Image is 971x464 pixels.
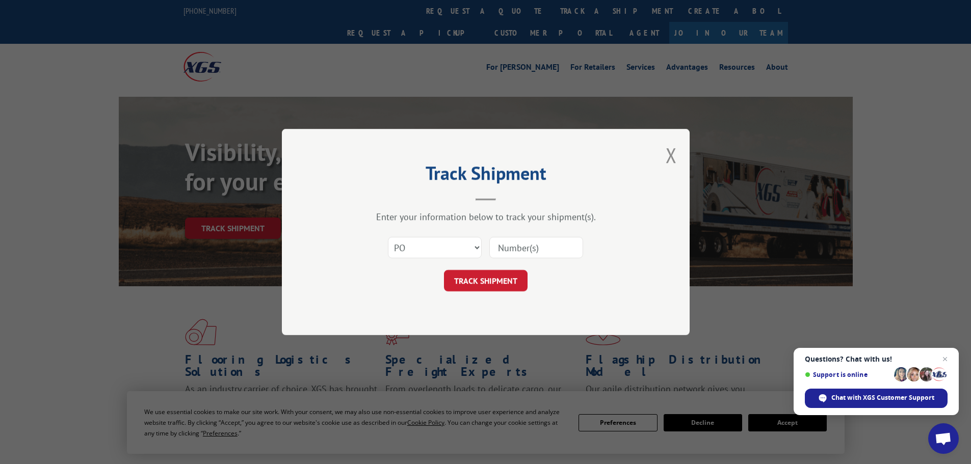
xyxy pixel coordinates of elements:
[805,371,890,378] span: Support is online
[805,389,948,408] div: Chat with XGS Customer Support
[333,166,639,185] h2: Track Shipment
[831,393,934,402] span: Chat with XGS Customer Support
[333,211,639,223] div: Enter your information below to track your shipment(s).
[939,353,951,365] span: Close chat
[489,237,583,258] input: Number(s)
[666,142,677,169] button: Close modal
[444,270,528,291] button: TRACK SHIPMENT
[928,423,959,454] div: Open chat
[805,355,948,363] span: Questions? Chat with us!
